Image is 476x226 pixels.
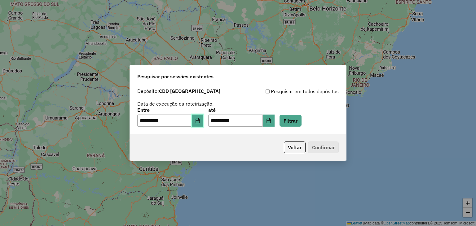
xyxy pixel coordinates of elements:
[238,88,339,95] div: Pesquisar em todos depósitos
[263,115,275,127] button: Choose Date
[284,141,306,153] button: Voltar
[137,100,214,107] label: Data de execução da roteirização:
[280,115,302,127] button: Filtrar
[192,115,204,127] button: Choose Date
[137,87,220,95] label: Depósito:
[208,106,274,114] label: até
[137,73,214,80] span: Pesquisar por sessões existentes
[137,106,203,114] label: Entre
[159,88,220,94] strong: CDD [GEOGRAPHIC_DATA]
